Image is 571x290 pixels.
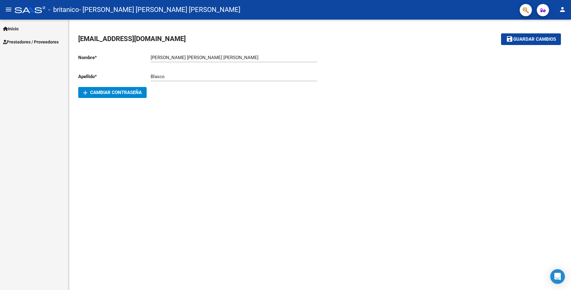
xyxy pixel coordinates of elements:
span: Inicio [3,25,19,32]
span: - [PERSON_NAME] [PERSON_NAME] [PERSON_NAME] [79,3,240,17]
mat-icon: menu [5,6,12,13]
div: Open Intercom Messenger [550,269,565,284]
mat-icon: person [559,6,566,13]
span: Prestadores / Proveedores [3,39,59,45]
span: [EMAIL_ADDRESS][DOMAIN_NAME] [78,35,186,43]
p: Apellido [78,73,151,80]
span: - britanico [48,3,79,17]
span: Cambiar Contraseña [83,90,142,95]
mat-icon: add [82,89,89,96]
button: Guardar cambios [501,33,561,45]
span: Guardar cambios [513,37,556,42]
button: Cambiar Contraseña [78,87,147,98]
mat-icon: save [506,35,513,43]
p: Nombre [78,54,151,61]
